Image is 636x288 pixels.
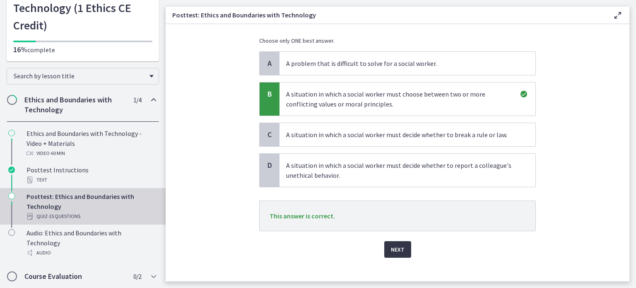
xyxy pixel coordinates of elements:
span: 1 / 4 [133,95,141,105]
p: Choose only ONE best answer. [259,36,536,45]
div: Posttest Instructions [26,165,156,185]
span: This answer is correct. [270,212,335,220]
h2: Ethics and Boundaries with Technology [24,95,125,115]
span: C [265,130,275,140]
h3: Posttest: Ethics and Boundaries with Technology [172,10,600,20]
div: Search by lesson title [7,68,159,85]
span: 16% [13,45,27,54]
span: A [265,58,275,68]
i: Completed [8,167,15,173]
span: D [265,160,275,170]
div: Video [26,148,156,158]
h2: Course Evaluation [24,271,125,281]
p: A situation in which a social worker must choose between two or more conflicting values or moral ... [286,89,512,109]
span: B [265,89,275,99]
div: Audio [26,248,156,258]
span: Next [391,244,405,254]
p: complete [13,45,152,55]
div: Ethics and Boundaries with Technology - Video + Materials [26,128,156,158]
span: Search by lesson title [14,72,145,80]
div: Quiz [26,211,156,221]
button: Next [384,241,411,258]
p: A problem that is difficult to solve for a social worker. [286,58,512,68]
p: A situation in which a social worker must decide whether to break a rule or law. [286,130,512,140]
div: Text [26,175,156,185]
span: · 15 Questions [48,211,80,221]
span: 0 / 2 [133,271,141,281]
div: Posttest: Ethics and Boundaries with Technology [26,191,156,221]
span: · 60 min [50,148,65,158]
p: A situation in which a social worker must decide whether to report a colleague's unethical behavior. [286,160,512,180]
div: Audio: Ethics and Boundaries with Technology [26,228,156,258]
